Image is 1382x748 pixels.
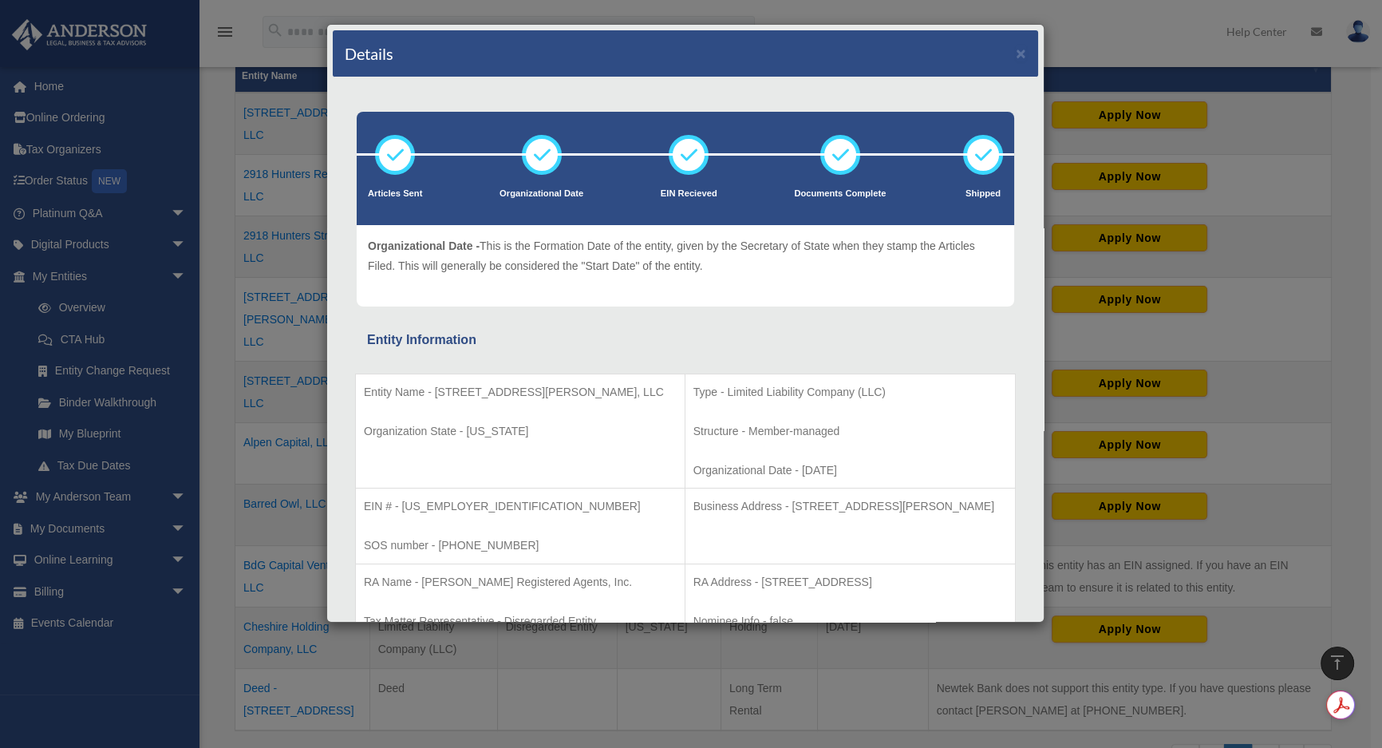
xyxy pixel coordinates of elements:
p: SOS number - [PHONE_NUMBER] [364,536,677,556]
p: RA Address - [STREET_ADDRESS] [693,572,1007,592]
div: Entity Information [367,329,1004,351]
p: Organizational Date - [DATE] [693,461,1007,481]
p: Type - Limited Liability Company (LLC) [693,382,1007,402]
p: Organizational Date [499,186,583,202]
p: Tax Matter Representative - Disregarded Entity [364,611,677,631]
p: Nominee Info - false [693,611,1007,631]
span: Organizational Date - [368,239,480,252]
p: This is the Formation Date of the entity, given by the Secretary of State when they stamp the Art... [368,236,1003,275]
p: Documents Complete [794,186,886,202]
h4: Details [345,42,393,65]
p: EIN # - [US_EMPLOYER_IDENTIFICATION_NUMBER] [364,497,677,516]
p: Organization State - [US_STATE] [364,421,677,441]
p: Business Address - [STREET_ADDRESS][PERSON_NAME] [693,497,1007,516]
p: Entity Name - [STREET_ADDRESS][PERSON_NAME], LLC [364,382,677,402]
button: × [1016,45,1026,61]
p: Structure - Member-managed [693,421,1007,441]
p: RA Name - [PERSON_NAME] Registered Agents, Inc. [364,572,677,592]
p: EIN Recieved [661,186,717,202]
p: Shipped [963,186,1003,202]
p: Articles Sent [368,186,422,202]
